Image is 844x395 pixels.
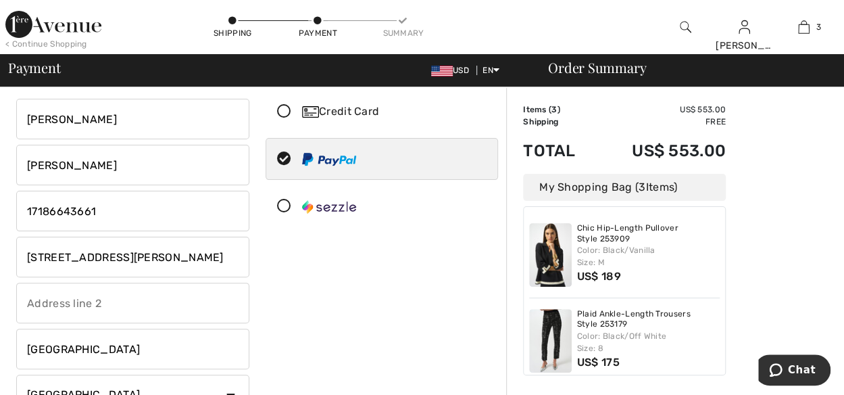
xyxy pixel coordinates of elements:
img: 1ère Avenue [5,11,101,38]
input: Mobile [16,191,249,231]
img: Plaid Ankle-Length Trousers Style 253179 [529,309,572,373]
span: Payment [8,61,60,74]
span: US$ 189 [577,270,621,283]
div: Shipping [212,27,253,39]
input: City [16,329,249,369]
img: My Info [739,19,750,35]
span: US$ 175 [577,356,620,369]
div: Credit Card [302,103,489,120]
td: Shipping [523,116,595,128]
td: Total [523,128,595,174]
div: Payment [297,27,338,39]
img: Chic Hip-Length Pullover Style 253909 [529,223,572,287]
div: Summary [382,27,423,39]
div: [PERSON_NAME] [716,39,773,53]
img: Credit Card [302,106,319,118]
div: Order Summary [532,61,836,74]
input: Address line 2 [16,283,249,323]
a: Plaid Ankle-Length Trousers Style 253179 [577,309,720,330]
img: US Dollar [431,66,453,76]
span: 3 [639,181,645,193]
td: Free [595,116,726,128]
div: < Continue Shopping [5,38,87,50]
input: First name [16,99,249,139]
img: search the website [680,19,691,35]
img: My Bag [798,19,810,35]
input: Last name [16,145,249,185]
td: US$ 553.00 [595,128,726,174]
img: Sezzle [302,200,356,214]
span: EN [482,66,499,75]
td: Items ( ) [523,103,595,116]
div: Color: Black/Vanilla Size: M [577,244,720,269]
a: 3 [775,19,833,35]
td: US$ 553.00 [595,103,726,116]
iframe: Opens a widget where you can chat to one of our agents [758,354,830,388]
div: My Shopping Bag ( Items) [523,174,726,201]
img: PayPal [302,153,356,166]
input: Address line 1 [16,237,249,277]
a: Sign In [739,20,750,33]
div: Color: Black/Off White Size: 8 [577,330,720,354]
span: 3 [816,21,821,33]
a: Chic Hip-Length Pullover Style 253909 [577,223,720,244]
span: USD [431,66,474,75]
span: 3 [551,105,557,114]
